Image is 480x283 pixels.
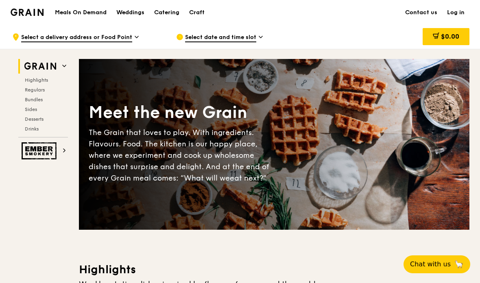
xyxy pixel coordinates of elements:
img: Ember Smokery web logo [22,142,59,159]
a: Craft [184,0,209,25]
span: eat next?” [230,174,266,183]
span: Drinks [25,126,39,132]
div: Meet the new Grain [89,102,274,124]
a: Weddings [111,0,149,25]
div: Weddings [116,0,144,25]
span: Highlights [25,77,48,83]
span: Desserts [25,116,44,122]
img: Grain web logo [22,59,59,74]
span: 🦙 [454,259,464,269]
div: The Grain that loves to play. With ingredients. Flavours. Food. The kitchen is our happy place, w... [89,127,274,184]
img: Grain [11,9,44,16]
span: Sides [25,107,37,112]
span: Select a delivery address or Food Point [21,33,132,42]
div: Craft [189,0,205,25]
a: Catering [149,0,184,25]
a: Log in [442,0,469,25]
span: Regulars [25,87,45,93]
span: Select date and time slot [185,33,256,42]
span: $0.00 [441,33,459,40]
h1: Meals On Demand [55,9,107,17]
span: Chat with us [410,259,451,269]
span: Bundles [25,97,43,102]
h3: Highlights [79,262,469,277]
a: Contact us [400,0,442,25]
div: Catering [154,0,179,25]
button: Chat with us🦙 [404,255,470,273]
